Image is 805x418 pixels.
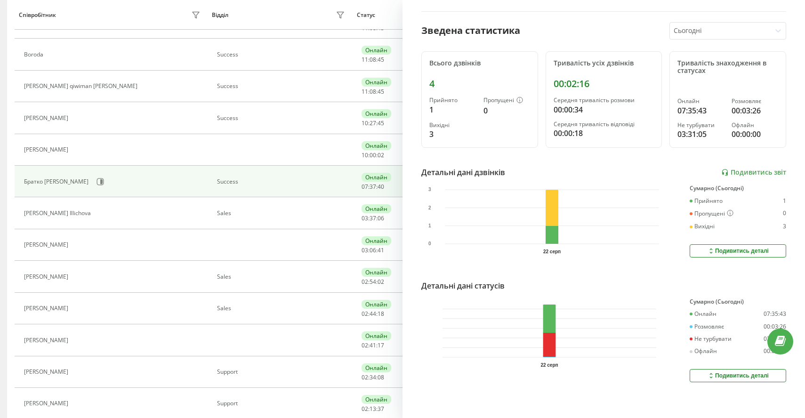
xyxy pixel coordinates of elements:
[370,88,376,96] span: 08
[429,122,476,129] div: Вихідні
[24,83,140,89] div: [PERSON_NAME] qiwiman [PERSON_NAME]
[378,119,384,127] span: 45
[554,128,654,139] div: 00:00:18
[732,122,778,129] div: Офлайн
[362,204,391,213] div: Онлайн
[421,280,505,291] div: Детальні дані статусів
[370,56,376,64] span: 08
[370,119,376,127] span: 27
[690,223,715,230] div: Вихідні
[690,198,723,204] div: Прийнято
[483,97,530,104] div: Пропущені
[24,305,71,312] div: [PERSON_NAME]
[362,25,384,32] div: : :
[690,244,786,257] button: Подивитись деталі
[24,369,71,375] div: [PERSON_NAME]
[24,337,71,344] div: [PERSON_NAME]
[362,119,368,127] span: 10
[362,373,368,381] span: 02
[19,12,56,18] div: Співробітник
[362,300,391,309] div: Онлайн
[362,141,391,150] div: Онлайн
[783,210,786,217] div: 0
[677,59,778,75] div: Тривалість знаходження в статусах
[362,341,368,349] span: 02
[783,223,786,230] div: 3
[370,183,376,191] span: 37
[483,105,530,116] div: 0
[217,115,347,121] div: Success
[543,249,561,254] text: 22 серп
[707,372,769,379] div: Подивитись деталі
[732,98,778,104] div: Розмовляє
[554,78,654,89] div: 00:02:16
[378,405,384,413] span: 37
[362,120,384,127] div: : :
[378,310,384,318] span: 18
[217,51,347,58] div: Success
[421,24,520,38] div: Зведена статистика
[24,273,71,280] div: [PERSON_NAME]
[370,310,376,318] span: 44
[212,12,228,18] div: Відділ
[362,88,384,95] div: : :
[370,214,376,222] span: 37
[24,210,93,217] div: [PERSON_NAME] Illichova
[378,88,384,96] span: 45
[764,323,786,330] div: 00:03:26
[429,97,476,104] div: Прийнято
[378,341,384,349] span: 17
[378,151,384,159] span: 02
[370,151,376,159] span: 00
[370,246,376,254] span: 06
[429,78,530,89] div: 4
[690,210,733,217] div: Пропущені
[690,369,786,382] button: Подивитись деталі
[429,104,476,115] div: 1
[732,105,778,116] div: 00:03:26
[554,104,654,115] div: 00:00:34
[217,305,347,312] div: Sales
[217,369,347,375] div: Support
[783,198,786,204] div: 1
[357,12,375,18] div: Статус
[24,241,71,248] div: [PERSON_NAME]
[707,247,769,255] div: Подивитись деталі
[362,268,391,277] div: Онлайн
[24,51,46,58] div: Boroda
[428,241,431,246] text: 0
[764,336,786,342] div: 03:31:05
[362,246,368,254] span: 03
[764,348,786,354] div: 00:00:00
[421,167,505,178] div: Детальні дані дзвінків
[690,348,717,354] div: Офлайн
[362,173,391,182] div: Онлайн
[362,214,368,222] span: 03
[690,311,716,317] div: Онлайн
[362,406,384,412] div: : :
[732,129,778,140] div: 00:00:00
[362,78,391,87] div: Онлайн
[370,278,376,286] span: 54
[677,122,724,129] div: Не турбувати
[378,214,384,222] span: 06
[690,323,724,330] div: Розмовляє
[362,183,368,191] span: 07
[362,215,384,222] div: : :
[24,115,71,121] div: [PERSON_NAME]
[428,205,431,210] text: 2
[217,273,347,280] div: Sales
[24,146,71,153] div: [PERSON_NAME]
[690,336,732,342] div: Не турбувати
[554,121,654,128] div: Середня тривалість відповіді
[554,59,654,67] div: Тривалість усіх дзвінків
[690,185,786,192] div: Сумарно (Сьогодні)
[378,56,384,64] span: 45
[378,278,384,286] span: 02
[677,129,724,140] div: 03:31:05
[362,109,391,118] div: Онлайн
[362,184,384,190] div: : :
[378,246,384,254] span: 41
[362,247,384,254] div: : :
[24,400,71,407] div: [PERSON_NAME]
